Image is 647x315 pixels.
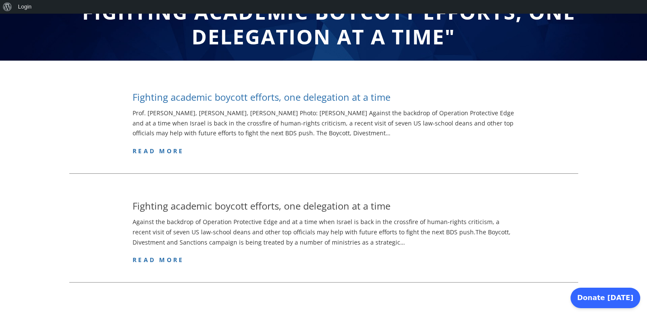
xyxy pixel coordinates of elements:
[133,108,514,138] p: Prof. [PERSON_NAME], [PERSON_NAME], [PERSON_NAME] Photo: [PERSON_NAME] Against the backdrop of Op...
[133,199,390,213] h4: Fighting academic boycott efforts, one delegation at a time
[133,147,184,155] a: read more
[133,217,514,247] p: Against the backdrop of Operation Protective Edge and at a time when Israel is back in the crossf...
[133,256,184,264] a: read more
[133,90,390,104] h4: Fighting academic boycott efforts, one delegation at a time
